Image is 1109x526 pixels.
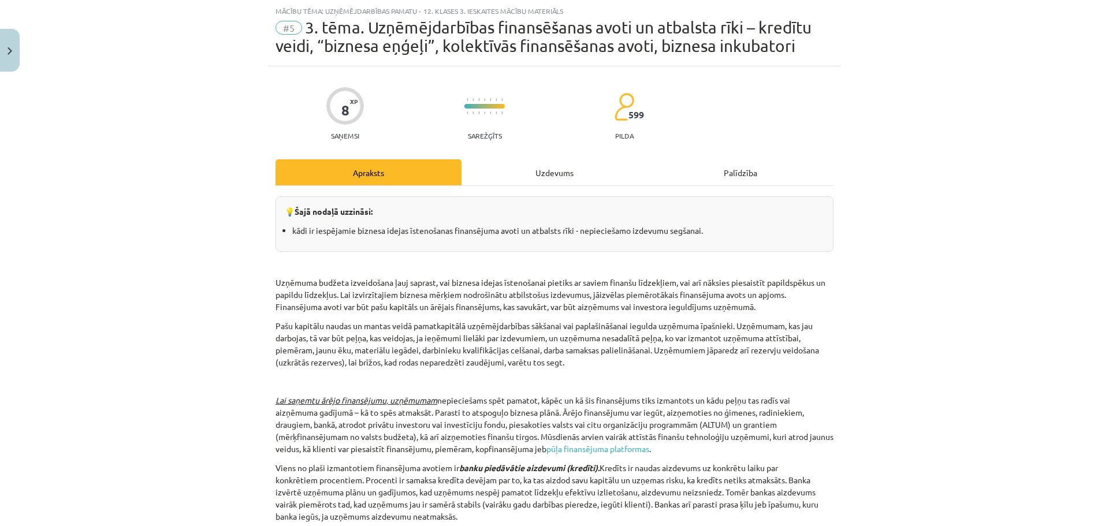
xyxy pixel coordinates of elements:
img: icon-short-line-57e1e144782c952c97e751825c79c345078a6d821885a25fce030b3d8c18986b.svg [490,111,491,114]
a: pūļa finansējuma platformas [546,443,649,454]
img: icon-short-line-57e1e144782c952c97e751825c79c345078a6d821885a25fce030b3d8c18986b.svg [478,98,479,101]
span: 599 [628,110,644,120]
img: icon-short-line-57e1e144782c952c97e751825c79c345078a6d821885a25fce030b3d8c18986b.svg [467,98,468,101]
img: icon-short-line-57e1e144782c952c97e751825c79c345078a6d821885a25fce030b3d8c18986b.svg [472,98,474,101]
img: icon-short-line-57e1e144782c952c97e751825c79c345078a6d821885a25fce030b3d8c18986b.svg [467,111,468,114]
p: Saņemsi [326,132,364,140]
span: XP [350,98,358,105]
img: icon-short-line-57e1e144782c952c97e751825c79c345078a6d821885a25fce030b3d8c18986b.svg [496,98,497,101]
img: students-c634bb4e5e11cddfef0936a35e636f08e4e9abd3cc4e673bd6f9a4125e45ecb1.svg [614,92,634,121]
img: icon-short-line-57e1e144782c952c97e751825c79c345078a6d821885a25fce030b3d8c18986b.svg [496,111,497,114]
img: icon-short-line-57e1e144782c952c97e751825c79c345078a6d821885a25fce030b3d8c18986b.svg [490,98,491,101]
strong: Šajā nodaļā uzzināsi: [295,206,373,217]
img: icon-close-lesson-0947bae3869378f0d4975bcd49f059093ad1ed9edebbc8119c70593378902aed.svg [8,47,12,55]
i: Lai saņemtu ārējo finansējumu, uzņēmumam [276,395,437,405]
div: 8 [341,102,349,118]
img: icon-short-line-57e1e144782c952c97e751825c79c345078a6d821885a25fce030b3d8c18986b.svg [484,98,485,101]
p: nepieciešams spēt pamatot, kāpēc un kā šis finansējums tiks izmantots un kādu peļņu tas radīs vai... [276,394,833,455]
span: #5 [276,21,302,35]
div: Apraksts [276,159,462,185]
p: 💡 [285,206,824,218]
img: icon-short-line-57e1e144782c952c97e751825c79c345078a6d821885a25fce030b3d8c18986b.svg [501,111,503,114]
span: 3. tēma. Uzņēmējdarbības finansēšanas avoti un atbalsta rīki – kredītu veidi, “biznesa eņģeļi”, k... [276,18,812,55]
img: icon-short-line-57e1e144782c952c97e751825c79c345078a6d821885a25fce030b3d8c18986b.svg [472,111,474,114]
p: Pašu kapitālu naudas un mantas veidā pamatkapitālā uzņēmējdarbības sākšanai vai paplašināšanai ie... [276,320,833,368]
div: Uzdevums [462,159,647,185]
div: Mācību tēma: Uzņēmējdarbības pamatu - 12. klases 3. ieskaites mācību materiāls [276,7,833,15]
li: kādi ir iespējamie biznesa idejas īstenošanas finansējuma avoti un atbalsts rīki - nepieciešamo i... [292,225,824,237]
p: Uzņēmuma budžeta izveidošana ļauj saprast, vai biznesa idejas īstenošanai pietiks ar saviem finan... [276,277,833,313]
img: icon-short-line-57e1e144782c952c97e751825c79c345078a6d821885a25fce030b3d8c18986b.svg [484,111,485,114]
img: icon-short-line-57e1e144782c952c97e751825c79c345078a6d821885a25fce030b3d8c18986b.svg [478,111,479,114]
i: banku piedāvātie aizdevumi (kredīti). [459,462,600,473]
p: Viens no plaši izmantotiem finansējuma avotiem ir Kredīts ir naudas aizdevums uz konkrētu laiku p... [276,462,833,523]
p: pilda [615,132,634,140]
div: Palīdzība [647,159,833,185]
p: Sarežģīts [468,132,502,140]
img: icon-short-line-57e1e144782c952c97e751825c79c345078a6d821885a25fce030b3d8c18986b.svg [501,98,503,101]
